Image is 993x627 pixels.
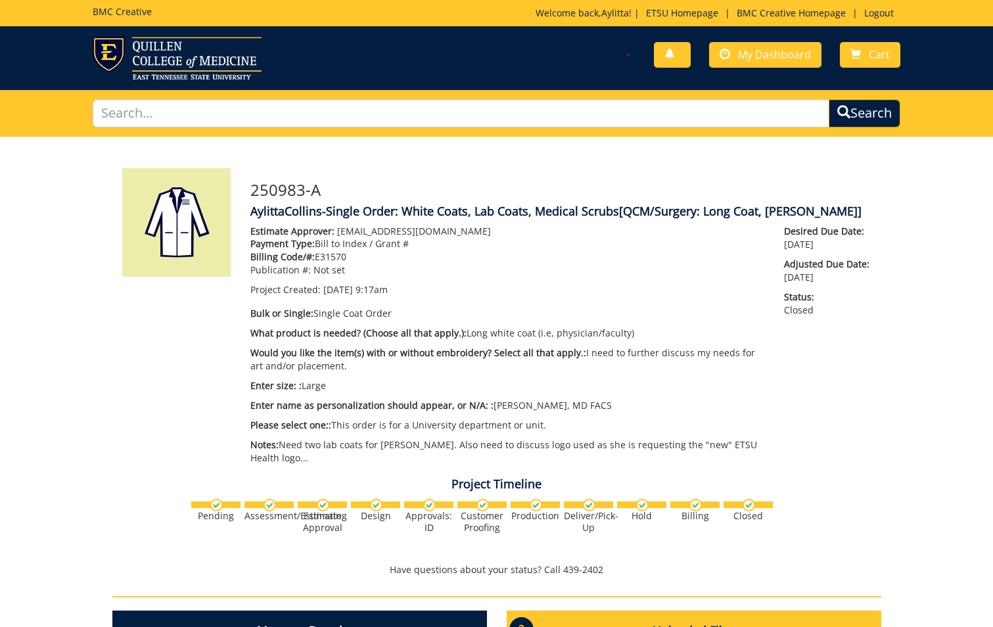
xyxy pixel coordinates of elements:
p: Have questions about your status? Call 439-2402 [112,563,881,576]
span: Billing Code/#: [250,250,315,263]
span: Cart [869,47,890,62]
div: Deliver/Pick-Up [564,510,613,534]
p: Bill to Index / Grant # [250,237,765,250]
p: This order is for a University department or unit. [250,419,765,432]
span: Estimate Approver: [250,225,335,237]
span: Please select one:: [250,419,331,431]
a: Cart [840,42,900,68]
img: checkmark [210,499,223,511]
span: Status: [784,290,871,304]
img: checkmark [423,499,436,511]
p: [EMAIL_ADDRESS][DOMAIN_NAME] [250,225,765,238]
h4: Project Timeline [112,478,881,491]
p: Welcome back, ! | | | [536,7,900,20]
div: Production [511,510,560,522]
span: Payment Type: [250,237,315,250]
span: Bulk or Single: [250,307,313,319]
div: Hold [617,510,666,522]
div: Approvals: ID [404,510,453,534]
span: Not set [313,264,345,276]
img: checkmark [476,499,489,511]
a: My Dashboard [709,42,821,68]
a: ETSU Homepage [639,7,725,19]
div: Customer Proofing [457,510,507,534]
span: Notes: [250,438,279,451]
span: Desired Due Date: [784,225,871,238]
img: checkmark [530,499,542,511]
p: Closed [784,290,871,317]
img: checkmark [743,499,755,511]
span: Enter size: : [250,379,302,392]
span: [QCM/Surgery: Long Coat, [PERSON_NAME]] [619,203,862,219]
div: Estimate Approval [298,510,347,534]
a: Logout [858,7,900,19]
div: Closed [724,510,773,522]
p: Need two lab coats for [PERSON_NAME]. Also need to discuss logo used as she is requesting the "ne... [250,438,765,465]
span: [DATE] 9:17am [323,283,388,296]
p: Single Coat Order [250,307,765,320]
span: Adjusted Due Date: [784,258,871,271]
span: My Dashboard [738,47,811,62]
img: ETSU logo [93,37,262,80]
h3: 250983-A [250,181,871,198]
p: [DATE] [784,258,871,284]
p: Long white coat (i.e, physician/faculty) [250,327,765,340]
div: Design [351,510,400,522]
p: Large [250,379,765,392]
img: checkmark [370,499,382,511]
button: Search [829,99,900,128]
img: checkmark [636,499,649,511]
span: Publication #: [250,264,311,276]
span: Would you like the item(s) with or without embroidery? Select all that apply.: [250,346,586,359]
span: Project Created: [250,283,321,296]
span: What product is needed? (Choose all that apply.): [250,327,467,339]
img: Product featured image [122,168,231,277]
img: checkmark [264,499,276,511]
p: [DATE] [784,225,871,251]
a: Aylitta [601,7,629,19]
input: Search... [93,99,829,128]
h5: BMC Creative [93,7,152,16]
p: [PERSON_NAME], MD FACS [250,399,765,412]
img: checkmark [689,499,702,511]
div: Assessment/Estimating [244,510,294,522]
p: I need to further discuss my needs for art and/or placement. [250,346,765,373]
span: Enter name as personalization should appear, or N/A: : [250,399,494,411]
img: checkmark [583,499,595,511]
div: Pending [191,510,241,522]
p: E31570 [250,250,765,264]
div: Billing [670,510,720,522]
a: BMC Creative Homepage [730,7,852,19]
img: checkmark [317,499,329,511]
h4: AylittaCollins-Single Order: White Coats, Lab Coats, Medical Scrubs [250,205,871,218]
